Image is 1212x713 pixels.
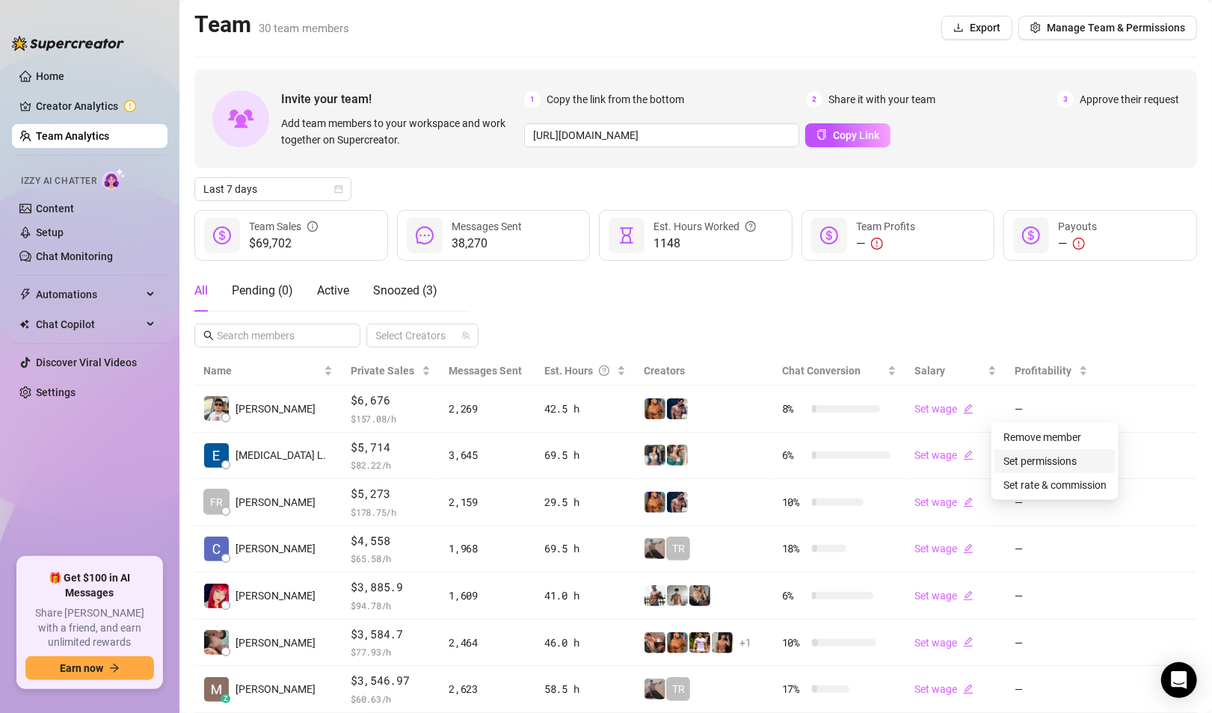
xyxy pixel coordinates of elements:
[204,584,229,608] img: Mary Jane Moren…
[970,22,1000,34] span: Export
[25,656,154,680] button: Earn nowarrow-right
[645,585,665,606] img: JUSTIN
[1022,226,1040,244] span: dollar-circle
[210,494,223,510] span: FR
[782,681,806,697] span: 17 %
[782,635,806,651] span: 10 %
[36,386,76,398] a: Settings
[19,288,31,300] span: thunderbolt
[667,492,688,513] img: Axel
[856,235,915,253] div: —
[544,494,626,510] div: 29.5 h
[449,540,526,557] div: 1,968
[232,282,293,300] div: Pending ( 0 )
[236,494,316,510] span: [PERSON_NAME]
[544,401,626,417] div: 42.5 h
[307,218,318,235] span: info-circle
[544,635,626,651] div: 46.0 h
[667,585,688,606] img: aussieboy_j
[645,398,665,419] img: JG
[36,250,113,262] a: Chat Monitoring
[351,392,431,410] span: $6,676
[544,587,626,604] div: 41.0 h
[249,235,318,253] span: $69,702
[236,681,316,697] span: [PERSON_NAME]
[667,445,688,466] img: Zaddy
[782,365,861,377] span: Chat Conversion
[645,679,665,700] img: LC
[259,22,349,35] span: 30 team members
[1018,16,1197,40] button: Manage Team & Permissions
[963,590,973,601] span: edit
[217,327,339,344] input: Search members
[194,282,208,300] div: All
[667,398,688,419] img: Axel
[653,235,756,253] span: 1148
[449,447,526,463] div: 3,645
[833,129,879,141] span: Copy Link
[672,681,685,697] span: TR
[806,91,822,108] span: 2
[204,396,229,421] img: Rick Gino Tarce…
[805,123,890,147] button: Copy Link
[236,635,316,651] span: [PERSON_NAME]
[351,626,431,643] span: $3,584.7
[963,637,973,647] span: edit
[689,585,710,606] img: George
[914,449,973,461] a: Set wageedit
[281,90,524,108] span: Invite your team!
[547,91,684,108] span: Copy the link from the bottom
[1006,572,1097,620] td: —
[449,401,526,417] div: 2,269
[1003,431,1081,443] a: Remove member
[544,447,626,463] div: 69.5 h
[204,443,229,468] img: Exon Locsin
[19,319,29,330] img: Chat Copilot
[739,635,751,651] span: + 1
[1006,479,1097,526] td: —
[36,283,142,306] span: Automations
[449,365,522,377] span: Messages Sent
[449,681,526,697] div: 2,623
[1003,455,1077,467] a: Set permissions
[36,70,64,82] a: Home
[1058,220,1097,232] span: Payouts
[351,411,431,426] span: $ 157.08 /h
[194,10,349,39] h2: Team
[351,551,431,566] span: $ 65.58 /h
[524,91,541,108] span: 1
[12,36,124,51] img: logo-BBDzfeDw.svg
[745,218,756,235] span: question-circle
[60,662,103,674] span: Earn now
[914,637,973,649] a: Set wageedit
[449,587,526,604] div: 1,609
[1047,22,1185,34] span: Manage Team & Permissions
[914,496,973,508] a: Set wageedit
[203,362,321,379] span: Name
[712,632,733,653] img: Zach
[102,168,126,190] img: AI Chatter
[856,220,915,232] span: Team Profits
[1006,620,1097,667] td: —
[236,401,316,417] span: [PERSON_NAME]
[373,283,437,297] span: Snoozed ( 3 )
[544,362,614,379] div: Est. Hours
[782,401,806,417] span: 8 %
[816,129,827,140] span: copy
[25,606,154,650] span: Share [PERSON_NAME] with a friend, and earn unlimited rewards
[25,571,154,600] span: 🎁 Get $100 in AI Messages
[203,178,342,200] span: Last 7 days
[351,672,431,690] span: $3,546.97
[351,598,431,613] span: $ 94.78 /h
[1006,386,1097,433] td: —
[317,283,349,297] span: Active
[782,540,806,557] span: 18 %
[351,365,414,377] span: Private Sales
[236,447,326,463] span: [MEDICAL_DATA] L.
[204,677,229,702] img: Mariane Subia
[416,226,434,244] span: message
[351,485,431,503] span: $5,273
[645,445,665,466] img: Katy
[351,457,431,472] span: $ 82.22 /h
[828,91,935,108] span: Share it with your team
